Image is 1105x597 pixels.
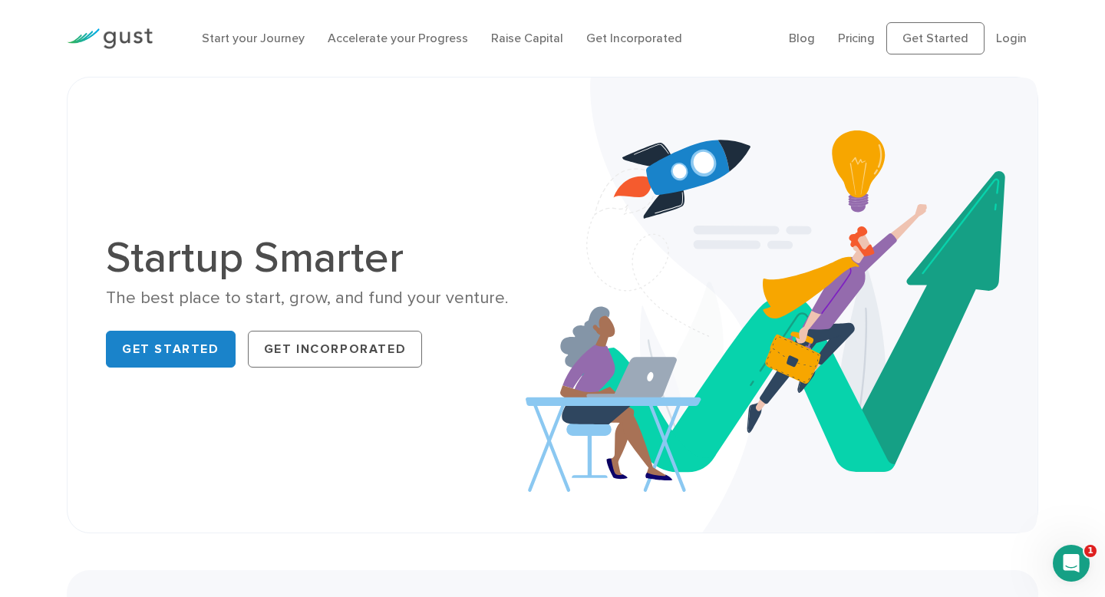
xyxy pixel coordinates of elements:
[838,31,875,45] a: Pricing
[67,28,153,49] img: Gust Logo
[886,22,985,54] a: Get Started
[491,31,563,45] a: Raise Capital
[106,331,236,368] a: Get Started
[996,31,1027,45] a: Login
[106,287,541,309] div: The best place to start, grow, and fund your venture.
[202,31,305,45] a: Start your Journey
[1084,545,1097,557] span: 1
[1053,545,1090,582] iframe: Intercom live chat
[106,236,541,279] h1: Startup Smarter
[789,31,815,45] a: Blog
[586,31,682,45] a: Get Incorporated
[328,31,468,45] a: Accelerate your Progress
[248,331,423,368] a: Get Incorporated
[526,78,1037,533] img: Startup Smarter Hero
